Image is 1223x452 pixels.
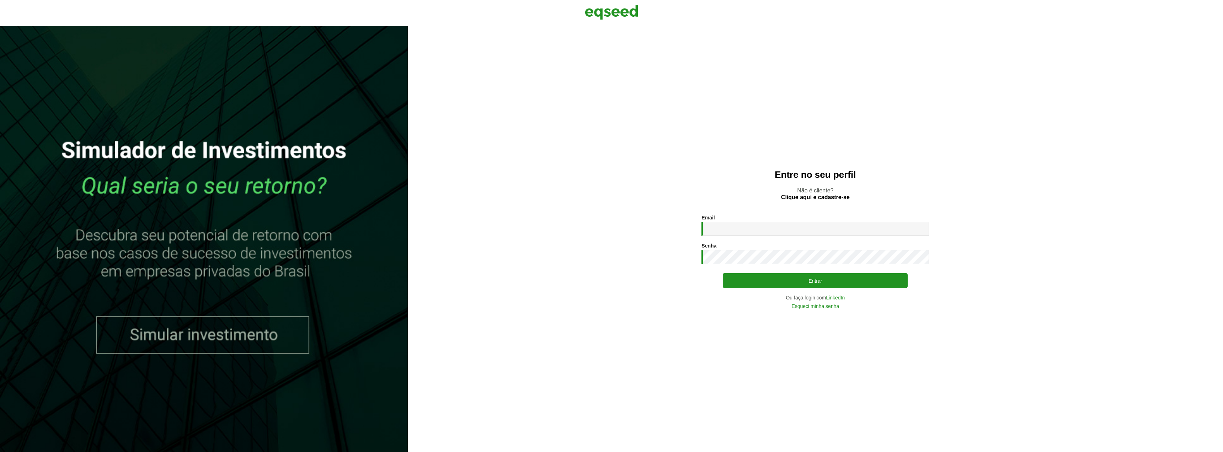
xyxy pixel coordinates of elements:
[585,4,638,21] img: EqSeed Logo
[826,295,845,300] a: LinkedIn
[422,170,1209,180] h2: Entre no seu perfil
[701,243,716,248] label: Senha
[781,195,850,200] a: Clique aqui e cadastre-se
[701,215,715,220] label: Email
[723,273,908,288] button: Entrar
[791,304,839,309] a: Esqueci minha senha
[701,295,929,300] div: Ou faça login com
[422,187,1209,201] p: Não é cliente?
